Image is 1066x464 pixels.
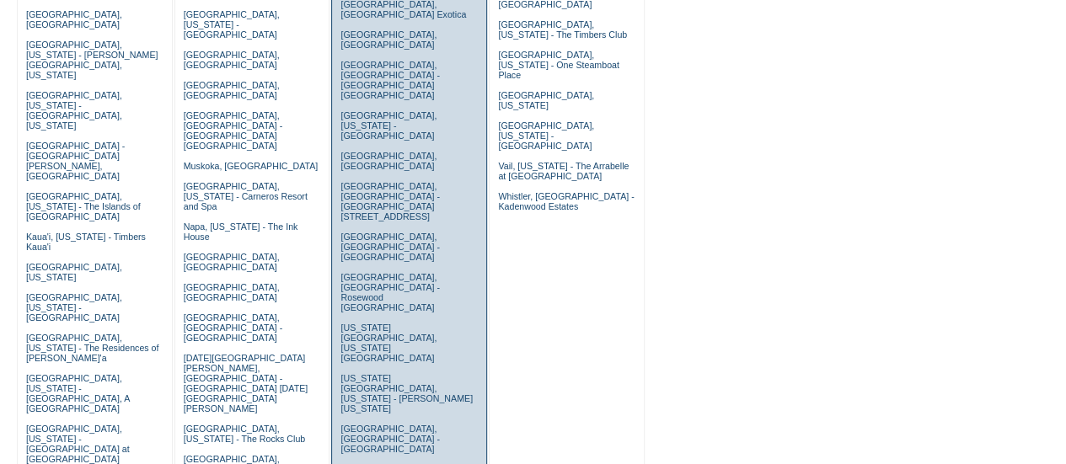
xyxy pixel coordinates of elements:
a: [GEOGRAPHIC_DATA], [GEOGRAPHIC_DATA] - [GEOGRAPHIC_DATA] [GEOGRAPHIC_DATA] [340,60,439,100]
a: [GEOGRAPHIC_DATA], [GEOGRAPHIC_DATA] [340,151,437,171]
a: Muskoka, [GEOGRAPHIC_DATA] [184,161,318,171]
a: [GEOGRAPHIC_DATA], [GEOGRAPHIC_DATA] - [GEOGRAPHIC_DATA][STREET_ADDRESS] [340,181,439,221]
a: [GEOGRAPHIC_DATA], [US_STATE] - [GEOGRAPHIC_DATA] [498,120,594,151]
a: [GEOGRAPHIC_DATA], [US_STATE] - The Timbers Club [498,19,627,40]
a: [GEOGRAPHIC_DATA], [US_STATE] [498,90,594,110]
a: [GEOGRAPHIC_DATA], [US_STATE] - The Rocks Club [184,424,306,444]
a: [GEOGRAPHIC_DATA], [US_STATE] - [GEOGRAPHIC_DATA], A [GEOGRAPHIC_DATA] [26,373,130,413]
a: [GEOGRAPHIC_DATA], [GEOGRAPHIC_DATA] - [GEOGRAPHIC_DATA] [GEOGRAPHIC_DATA] [184,110,282,151]
a: [GEOGRAPHIC_DATA], [US_STATE] - [GEOGRAPHIC_DATA] [340,110,437,141]
a: [GEOGRAPHIC_DATA], [US_STATE] [26,262,122,282]
a: [GEOGRAPHIC_DATA], [GEOGRAPHIC_DATA] - [GEOGRAPHIC_DATA] [184,312,282,343]
a: [GEOGRAPHIC_DATA], [GEOGRAPHIC_DATA] [184,80,280,100]
a: [GEOGRAPHIC_DATA], [US_STATE] - The Residences of [PERSON_NAME]'a [26,333,159,363]
a: Napa, [US_STATE] - The Ink House [184,221,298,242]
a: [GEOGRAPHIC_DATA], [US_STATE] - [GEOGRAPHIC_DATA], [US_STATE] [26,90,122,131]
a: [DATE][GEOGRAPHIC_DATA][PERSON_NAME], [GEOGRAPHIC_DATA] - [GEOGRAPHIC_DATA] [DATE][GEOGRAPHIC_DAT... [184,353,308,413]
a: [GEOGRAPHIC_DATA], [GEOGRAPHIC_DATA] - Rosewood [GEOGRAPHIC_DATA] [340,272,439,312]
a: [US_STATE][GEOGRAPHIC_DATA], [US_STATE][GEOGRAPHIC_DATA] [340,323,437,363]
a: Kaua'i, [US_STATE] - Timbers Kaua'i [26,232,146,252]
a: [GEOGRAPHIC_DATA], [US_STATE] - The Islands of [GEOGRAPHIC_DATA] [26,191,141,221]
a: Whistler, [GEOGRAPHIC_DATA] - Kadenwood Estates [498,191,634,211]
a: [GEOGRAPHIC_DATA], [US_STATE] - [GEOGRAPHIC_DATA] [26,292,122,323]
a: [GEOGRAPHIC_DATA], [GEOGRAPHIC_DATA] [184,282,280,302]
a: [GEOGRAPHIC_DATA], [GEOGRAPHIC_DATA] [184,252,280,272]
a: [GEOGRAPHIC_DATA], [GEOGRAPHIC_DATA] - [GEOGRAPHIC_DATA] [340,232,439,262]
a: [GEOGRAPHIC_DATA], [GEOGRAPHIC_DATA] [184,50,280,70]
a: [GEOGRAPHIC_DATA], [GEOGRAPHIC_DATA] [340,29,437,50]
a: [GEOGRAPHIC_DATA], [US_STATE] - [GEOGRAPHIC_DATA] [184,9,280,40]
a: [GEOGRAPHIC_DATA], [US_STATE] - [GEOGRAPHIC_DATA] at [GEOGRAPHIC_DATA] [26,424,130,464]
a: Vail, [US_STATE] - The Arrabelle at [GEOGRAPHIC_DATA] [498,161,629,181]
a: [GEOGRAPHIC_DATA], [US_STATE] - [PERSON_NAME][GEOGRAPHIC_DATA], [US_STATE] [26,40,158,80]
a: [GEOGRAPHIC_DATA], [US_STATE] - Carneros Resort and Spa [184,181,308,211]
a: [GEOGRAPHIC_DATA], [GEOGRAPHIC_DATA] [26,9,122,29]
a: [US_STATE][GEOGRAPHIC_DATA], [US_STATE] - [PERSON_NAME] [US_STATE] [340,373,473,413]
a: [GEOGRAPHIC_DATA], [GEOGRAPHIC_DATA] - [GEOGRAPHIC_DATA] [340,424,439,454]
a: [GEOGRAPHIC_DATA] - [GEOGRAPHIC_DATA][PERSON_NAME], [GEOGRAPHIC_DATA] [26,141,125,181]
a: [GEOGRAPHIC_DATA], [US_STATE] - One Steamboat Place [498,50,619,80]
